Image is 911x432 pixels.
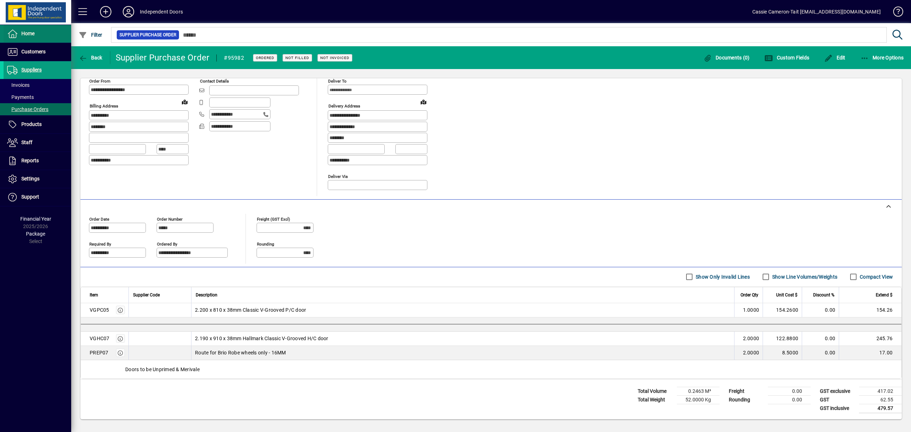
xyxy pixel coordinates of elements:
[4,152,71,170] a: Reports
[328,79,347,84] mat-label: Deliver To
[77,51,104,64] button: Back
[90,335,110,342] div: VGHC07
[7,106,48,112] span: Purchase Orders
[764,55,809,60] span: Custom Fields
[858,273,893,280] label: Compact View
[859,404,902,413] td: 479.57
[763,51,811,64] button: Custom Fields
[120,31,176,38] span: Supplier Purchase Order
[116,52,210,63] div: Supplier Purchase Order
[860,55,904,60] span: More Options
[876,291,892,299] span: Extend $
[157,216,183,221] mat-label: Order number
[179,96,190,107] a: View on map
[21,158,39,163] span: Reports
[20,216,51,222] span: Financial Year
[677,395,720,404] td: 52.0000 Kg
[90,306,109,314] div: VGPC05
[859,387,902,395] td: 417.02
[859,395,902,404] td: 62.55
[224,52,244,64] div: #95982
[81,360,901,379] div: Doors to be Unprimed & Merivale
[4,91,71,103] a: Payments
[824,55,846,60] span: Edit
[90,291,98,299] span: Item
[196,291,217,299] span: Description
[634,387,677,395] td: Total Volume
[94,5,117,18] button: Add
[195,306,306,314] span: 2.200 x 810 x 38mm Classic V-Grooved P/C door
[4,134,71,152] a: Staff
[195,349,286,356] span: Route for Brio Robe wheels only - 16MM
[734,332,763,346] td: 2.0000
[822,51,847,64] button: Edit
[77,28,104,41] button: Filter
[763,332,802,346] td: 122.8800
[257,241,274,246] mat-label: Rounding
[839,303,901,317] td: 154.26
[734,346,763,360] td: 2.0000
[802,346,839,360] td: 0.00
[195,335,328,342] span: 2.190 x 910 x 38mm Hallmark Classic V-Grooved H/C door
[133,291,160,299] span: Supplier Code
[771,273,837,280] label: Show Line Volumes/Weights
[752,6,881,17] div: Cassie Cameron-Tait [EMAIL_ADDRESS][DOMAIN_NAME]
[4,25,71,43] a: Home
[839,346,901,360] td: 17.00
[4,79,71,91] a: Invoices
[21,121,42,127] span: Products
[725,387,768,395] td: Freight
[71,51,110,64] app-page-header-button: Back
[704,55,750,60] span: Documents (0)
[768,395,811,404] td: 0.00
[734,303,763,317] td: 1.0000
[89,216,109,221] mat-label: Order date
[741,291,758,299] span: Order Qty
[21,139,32,145] span: Staff
[21,176,40,181] span: Settings
[320,56,349,60] span: Not Invoiced
[859,51,906,64] button: More Options
[256,56,274,60] span: Ordered
[328,174,348,179] mat-label: Deliver via
[725,395,768,404] td: Rounding
[7,94,34,100] span: Payments
[813,291,834,299] span: Discount %
[285,56,309,60] span: Not Filled
[4,103,71,115] a: Purchase Orders
[117,5,140,18] button: Profile
[816,404,859,413] td: GST inclusive
[21,49,46,54] span: Customers
[140,6,183,17] div: Independent Doors
[763,303,802,317] td: 154.2600
[79,55,102,60] span: Back
[26,231,45,237] span: Package
[802,303,839,317] td: 0.00
[4,188,71,206] a: Support
[4,43,71,61] a: Customers
[634,395,677,404] td: Total Weight
[768,387,811,395] td: 0.00
[21,67,42,73] span: Suppliers
[79,32,102,38] span: Filter
[257,216,290,221] mat-label: Freight (GST excl)
[839,332,901,346] td: 245.76
[888,1,902,25] a: Knowledge Base
[7,82,30,88] span: Invoices
[816,387,859,395] td: GST exclusive
[89,79,110,84] mat-label: Order from
[763,346,802,360] td: 8.5000
[90,349,109,356] div: PREP07
[694,273,750,280] label: Show Only Invalid Lines
[677,387,720,395] td: 0.2463 M³
[418,96,429,107] a: View on map
[776,291,797,299] span: Unit Cost $
[157,241,177,246] mat-label: Ordered by
[816,395,859,404] td: GST
[21,194,39,200] span: Support
[802,332,839,346] td: 0.00
[89,241,111,246] mat-label: Required by
[4,116,71,133] a: Products
[702,51,752,64] button: Documents (0)
[4,170,71,188] a: Settings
